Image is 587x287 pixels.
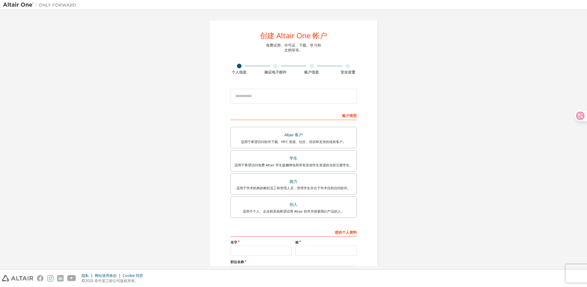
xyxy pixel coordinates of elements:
[47,275,54,281] img: instagram.svg
[293,70,330,75] div: 账户信息
[234,209,353,214] div: 适用于个人、企业和其他希望试用 Altair 软件并探索我们产品的人。
[57,275,64,281] img: linkedin.svg
[3,2,79,8] img: Altair One
[231,227,357,237] div: 您的个人资料
[231,110,357,120] div: 账户类型
[266,43,321,53] div: 免费试用、许可证、下载、学习和 文档等等。
[330,70,366,75] div: 安全设置
[234,154,353,163] div: 学生
[234,131,353,139] div: Altair 客户
[234,200,353,209] div: 别人
[257,70,294,75] div: 验证电子邮件
[260,32,327,39] div: 创建 Altair One 帐户
[231,240,292,245] label: 名字
[231,259,357,264] label: 职位名称
[67,275,76,281] img: youtube.svg
[82,273,95,278] div: 隐私
[295,240,357,245] label: 姓
[123,273,147,278] div: Cookie 同意
[234,177,353,186] div: 能力
[221,70,257,75] div: 个人信息
[2,275,33,281] img: altair_logo.svg
[234,139,353,144] div: 适用于希望访问软件下载、HPC 资源、社区、培训和支持的现有客户。
[95,273,123,278] div: 网站使用条款
[85,278,138,283] font: 2025 牵牛星工程公司版权所有。
[234,163,353,168] div: 适用于希望访问免费 Altair 学生版捆绑包和所有其他学生资源的当前注册学生。
[234,186,353,191] div: 适用于学术机构的教职员工和管理人员，管理学生并出于学术目的访问软件。
[37,275,43,281] img: facebook.svg
[82,278,147,283] p: ©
